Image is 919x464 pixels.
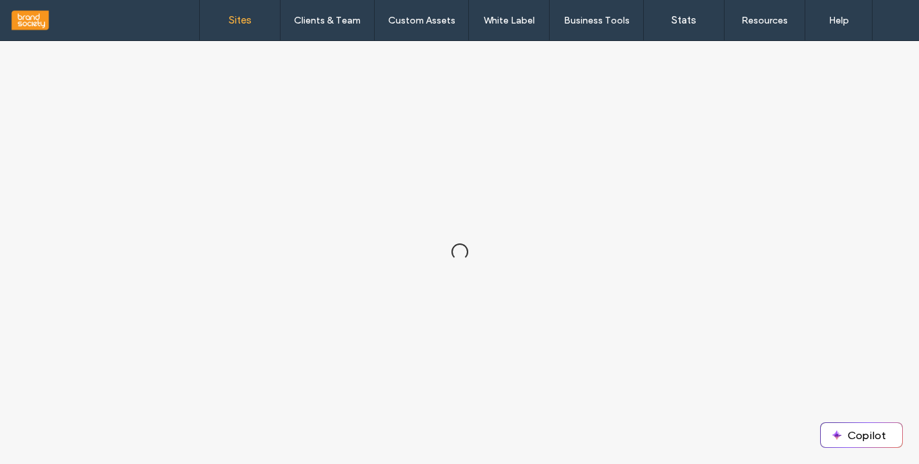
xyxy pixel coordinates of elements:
label: Sites [229,14,252,26]
label: Clients & Team [294,15,361,26]
label: Help [829,15,849,26]
button: Copilot [821,423,902,447]
label: White Label [484,15,535,26]
label: Business Tools [564,15,630,26]
label: Stats [671,14,696,26]
label: Custom Assets [388,15,455,26]
label: Resources [741,15,788,26]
